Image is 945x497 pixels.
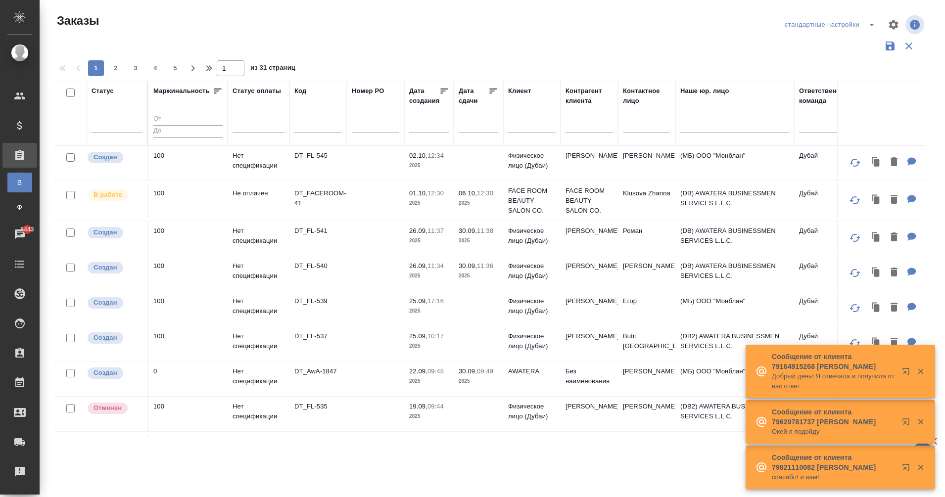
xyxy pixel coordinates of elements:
div: split button [782,17,882,33]
p: 02.10, [409,152,427,159]
td: 0 [148,361,228,396]
p: [PERSON_NAME] [566,402,613,411]
td: 100 [148,146,228,181]
p: AWATERA [508,366,556,376]
p: 12:30 [477,189,493,197]
button: Сохранить фильтры [881,37,899,55]
p: Физическое лицо (Дубаи) [508,402,556,421]
div: Выставляется автоматически при создании заказа [87,151,142,164]
p: FACE ROOM BEAUTY SALON CO. [566,186,613,216]
p: Создан [94,152,117,162]
p: 12:34 [427,152,444,159]
p: Физическое лицо (Дубаи) [508,261,556,281]
p: DT_FL-535 [294,402,342,411]
p: Физическое лицо (Дубаи) [508,151,556,171]
button: Закрыть [910,367,931,376]
button: Удалить [886,333,902,353]
button: Обновить [843,188,867,212]
div: Выставляет ПМ после принятия заказа от КМа [87,188,142,202]
div: Статус [92,86,114,96]
button: Клонировать [867,227,886,248]
td: Егор [618,291,675,326]
td: Нет спецификации [228,291,289,326]
p: DT_AwA-1847 [294,366,342,376]
td: (DB) AWATERA BUSINESSMEN SERVICES L.L.C. [675,183,794,218]
button: Клонировать [867,333,886,353]
p: 11:38 [477,227,493,234]
button: Закрыть [910,463,931,472]
p: DT_FL-541 [294,226,342,236]
button: 3 [128,60,143,76]
div: Ответственная команда [799,86,848,106]
p: Физическое лицо (Дубаи) [508,226,556,246]
td: (МБ) ООО "Монблан" [675,361,794,396]
td: 100 [148,434,228,469]
button: Клонировать [867,263,886,283]
span: 2 [108,63,124,73]
input: До [153,125,223,137]
td: [PERSON_NAME] [618,146,675,181]
td: Нет спецификации [228,326,289,361]
p: 09:44 [427,403,444,410]
td: 100 [148,183,228,218]
div: Выставляет КМ после отмены со стороны клиента. Если уже после запуска – КМ пишет ПМу про отмену, ... [87,402,142,415]
p: Отменен [94,403,122,413]
p: DT_FL-545 [294,151,342,161]
p: 01.10, [409,189,427,197]
span: 5443 [14,225,40,234]
button: Обновить [843,261,867,285]
p: Создан [94,298,117,308]
a: Ф [7,197,32,217]
p: 30.09, [459,227,477,234]
td: Дубай [794,291,851,326]
p: 25.09, [409,332,427,340]
p: 30.09, [459,367,477,375]
p: 11:34 [427,262,444,270]
div: Выставляется автоматически при создании заказа [87,261,142,274]
td: (МБ) ООО "Монблан" [675,146,794,181]
span: 5 [167,63,183,73]
p: Без наименования [566,366,613,386]
span: Посмотреть информацию [905,15,926,34]
td: Дубай [794,183,851,218]
td: Дубай [794,146,851,181]
div: Статус оплаты [233,86,281,96]
p: Физическое лицо (Дубаи) [508,296,556,316]
div: Выставляется автоматически при создании заказа [87,331,142,345]
span: Ф [12,202,27,212]
p: Физическое лицо (Дубаи) [508,331,556,351]
p: 06.10, [459,189,477,197]
p: Сообщение от клиента 79629781737 [PERSON_NAME] [772,407,896,427]
button: Открыть в новой вкладке [896,457,920,481]
td: (МБ) ООО "Монблан" [675,291,794,326]
p: 09:48 [427,367,444,375]
p: 2025 [409,376,449,386]
p: FACEPRO WOMEN SALON L.L.C [508,437,556,466]
td: 100 [148,221,228,256]
div: Выставляется автоматически при создании заказа [87,226,142,239]
td: Butit [GEOGRAPHIC_DATA] [618,326,675,361]
td: 100 [148,291,228,326]
span: 4 [147,63,163,73]
p: Сообщение от клиента 79164915268 [PERSON_NAME] [772,352,896,371]
p: 26.09, [409,262,427,270]
button: Удалить [886,152,902,173]
a: 5443 [2,222,37,247]
button: 5 [167,60,183,76]
button: Клонировать [867,152,886,173]
td: Нет спецификации [228,221,289,256]
button: 2 [108,60,124,76]
p: DT_FACEROOM-41 [294,188,342,208]
button: Открыть в новой вкладке [896,361,920,385]
p: 2025 [459,198,498,208]
p: DT_FL-540 [294,261,342,271]
p: 10:17 [427,332,444,340]
button: Клонировать [867,190,886,210]
p: 2025 [409,236,449,246]
p: 17:16 [427,297,444,305]
span: 3 [128,63,143,73]
p: 30.09, [459,262,477,270]
button: 4 [147,60,163,76]
a: В [7,173,32,192]
td: Дубай [794,326,851,361]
